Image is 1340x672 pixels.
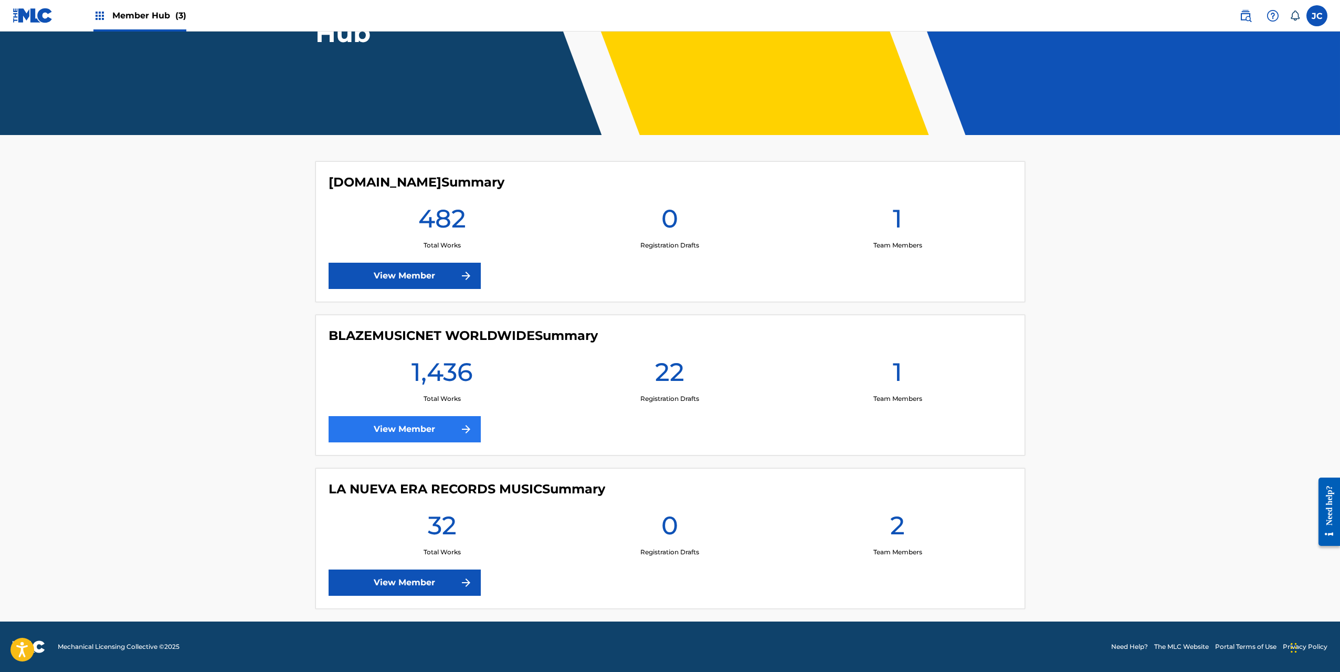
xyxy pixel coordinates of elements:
span: Member Hub [112,9,186,22]
div: User Menu [1306,5,1327,26]
a: The MLC Website [1154,642,1209,652]
h1: 482 [418,203,466,241]
p: Total Works [424,547,461,557]
img: logo [13,640,45,653]
a: View Member [329,263,481,289]
h1: 1 [893,356,902,394]
p: Registration Drafts [640,241,699,250]
img: search [1239,9,1252,22]
p: Team Members [873,241,922,250]
span: Mechanical Licensing Collective © 2025 [58,642,180,652]
img: f7272a7cc735f4ea7f67.svg [460,423,472,436]
p: Registration Drafts [640,394,699,404]
p: Team Members [873,547,922,557]
h1: 1,436 [412,356,473,394]
a: Need Help? [1111,642,1148,652]
img: f7272a7cc735f4ea7f67.svg [460,270,472,282]
img: Top Rightsholders [93,9,106,22]
a: Public Search [1235,5,1256,26]
iframe: Chat Widget [1288,622,1340,672]
img: help [1267,9,1279,22]
a: View Member [329,416,481,442]
h1: 32 [428,510,457,547]
a: Portal Terms of Use [1215,642,1276,652]
p: Total Works [424,394,461,404]
img: f7272a7cc735f4ea7f67.svg [460,576,472,589]
p: Total Works [424,241,461,250]
a: View Member [329,570,481,596]
h1: 0 [661,510,678,547]
h1: 22 [655,356,684,394]
h1: 1 [893,203,902,241]
iframe: Resource Center [1311,470,1340,554]
h4: BLAZEMUSIC.NET [329,174,504,190]
p: Team Members [873,394,922,404]
h1: 2 [890,510,905,547]
div: Notifications [1290,11,1300,21]
span: (3) [175,11,186,20]
div: Help [1262,5,1283,26]
div: Drag [1291,632,1297,664]
h4: LA NUEVA ERA RECORDS MUSIC [329,481,605,497]
a: Privacy Policy [1283,642,1327,652]
h4: BLAZEMUSICNET WORLDWIDE [329,328,598,344]
p: Registration Drafts [640,547,699,557]
img: MLC Logo [13,8,53,23]
h1: 0 [661,203,678,241]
